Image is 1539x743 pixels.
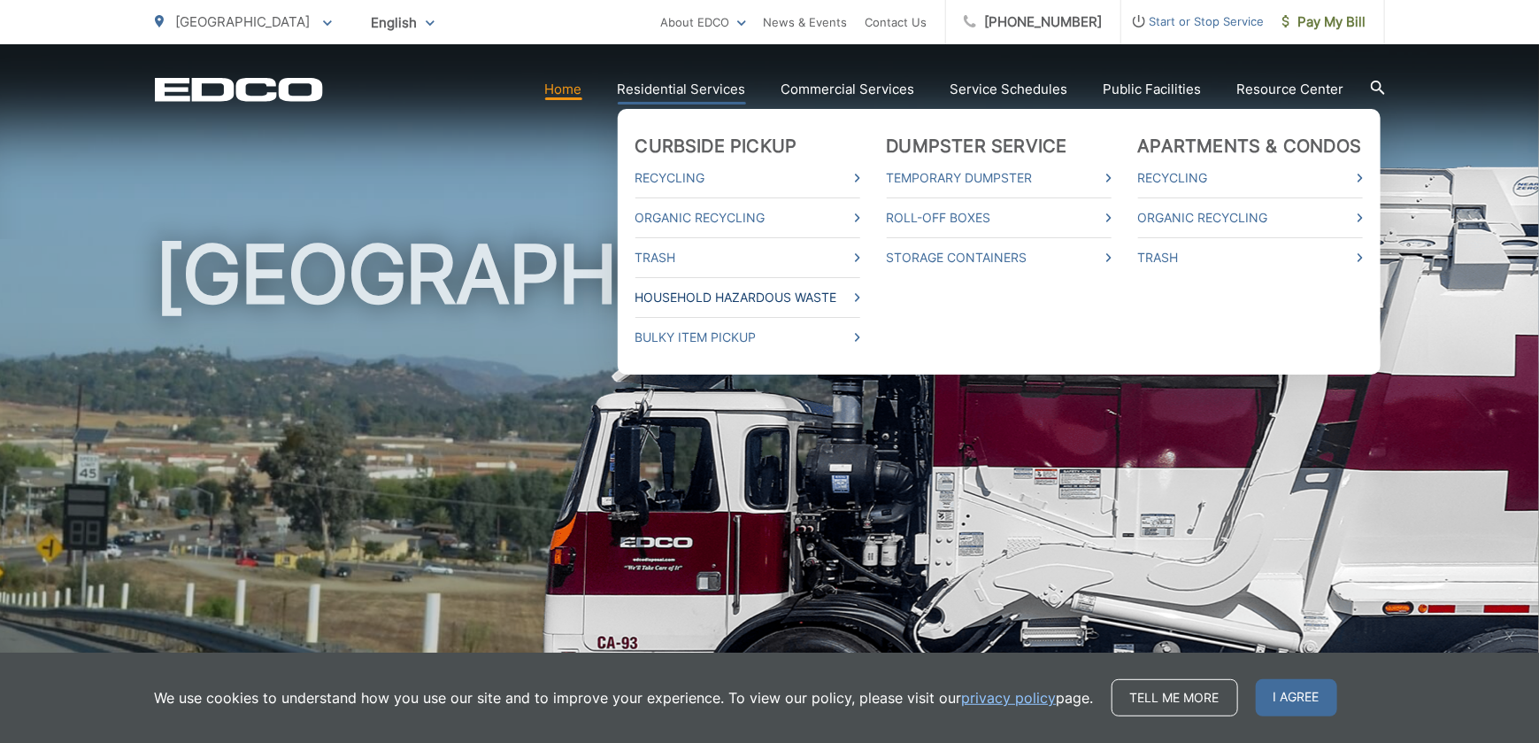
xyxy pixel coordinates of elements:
[358,7,448,38] span: English
[1138,167,1363,189] a: Recycling
[1138,207,1363,228] a: Organic Recycling
[155,77,323,102] a: EDCD logo. Return to the homepage.
[635,207,860,228] a: Organic Recycling
[635,327,860,348] a: Bulky Item Pickup
[781,79,915,100] a: Commercial Services
[1104,79,1202,100] a: Public Facilities
[950,79,1068,100] a: Service Schedules
[176,13,311,30] span: [GEOGRAPHIC_DATA]
[887,135,1067,157] a: Dumpster Service
[635,135,797,157] a: Curbside Pickup
[661,12,746,33] a: About EDCO
[866,12,927,33] a: Contact Us
[635,247,860,268] a: Trash
[764,12,848,33] a: News & Events
[1256,679,1337,716] span: I agree
[545,79,582,100] a: Home
[618,79,746,100] a: Residential Services
[962,687,1057,708] a: privacy policy
[887,207,1112,228] a: Roll-Off Boxes
[1112,679,1238,716] a: Tell me more
[1138,135,1362,157] a: Apartments & Condos
[635,167,860,189] a: Recycling
[635,287,860,308] a: Household Hazardous Waste
[887,247,1112,268] a: Storage Containers
[1138,247,1363,268] a: Trash
[155,687,1094,708] p: We use cookies to understand how you use our site and to improve your experience. To view our pol...
[887,167,1112,189] a: Temporary Dumpster
[1237,79,1344,100] a: Resource Center
[1282,12,1366,33] span: Pay My Bill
